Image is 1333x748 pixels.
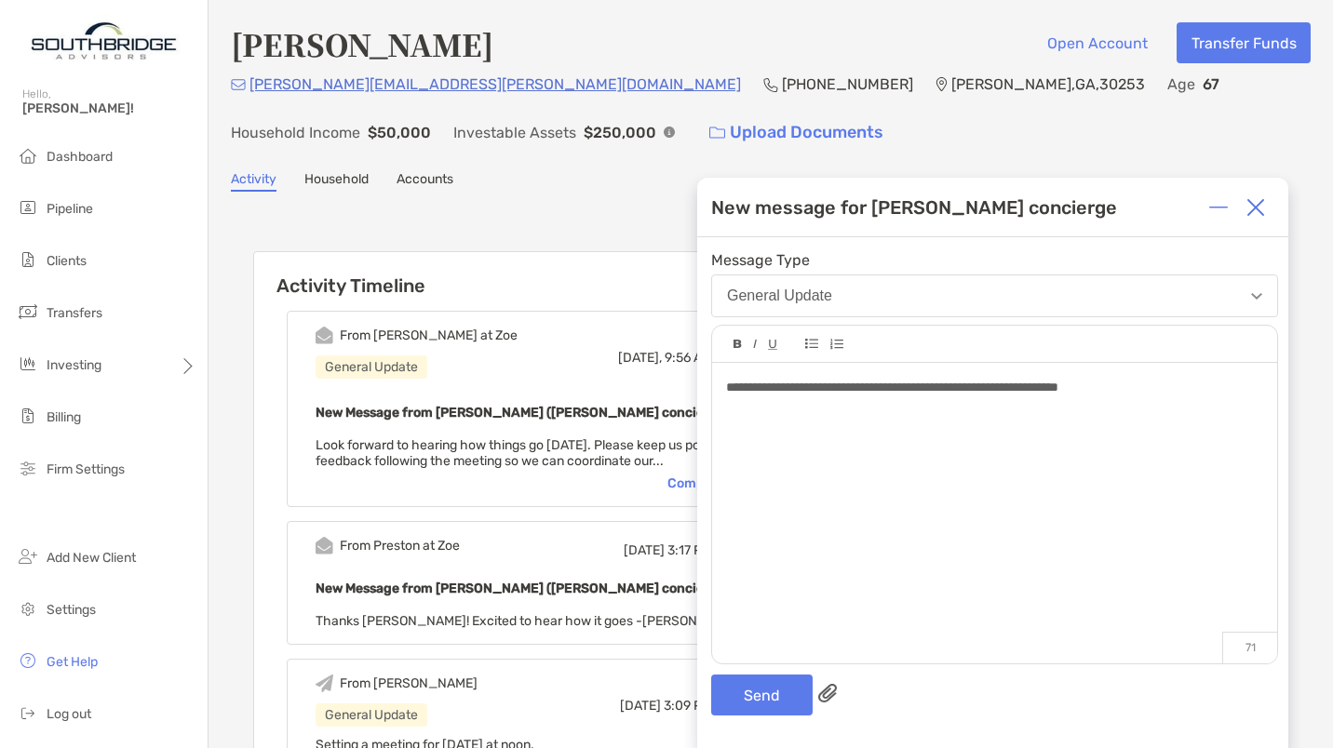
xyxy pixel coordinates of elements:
span: Settings [47,602,96,618]
p: Household Income [231,121,360,144]
span: Thanks [PERSON_NAME]! Excited to hear how it goes -[PERSON_NAME] [316,613,747,629]
img: Close [1246,198,1265,217]
img: get-help icon [17,649,39,672]
b: New Message from [PERSON_NAME] ([PERSON_NAME] concierge) [316,405,729,421]
img: Expand or collapse [1209,198,1228,217]
div: General Update [316,703,427,727]
div: General Update [727,287,832,304]
button: Transfer Funds [1177,22,1311,63]
span: [DATE] [620,698,661,714]
a: Upload Documents [697,113,895,153]
img: Info Icon [664,127,675,138]
p: [PHONE_NUMBER] [782,73,913,96]
p: $50,000 [368,121,431,144]
span: Investing [47,357,101,373]
b: New Message from [PERSON_NAME] ([PERSON_NAME] concierge) [316,581,729,596]
span: Clients [47,253,87,269]
span: Transfers [47,305,102,321]
img: settings icon [17,597,39,620]
h4: [PERSON_NAME] [231,22,493,65]
img: investing icon [17,353,39,375]
img: Email Icon [231,79,246,90]
img: billing icon [17,405,39,427]
img: Event icon [316,537,333,554]
div: From Preston at Zoe [340,538,460,554]
span: Get Help [47,654,98,670]
span: Pipeline [47,201,93,217]
img: Editor control icon [734,340,742,349]
span: 3:17 PM ED [667,542,732,558]
span: [DATE] [624,542,665,558]
button: General Update [711,274,1278,317]
span: Look forward to hearing how things go [DATE]. Please keep us posted with feedback following the m... [316,437,755,469]
img: firm-settings icon [17,457,39,479]
img: button icon [709,127,725,140]
img: paperclip attachments [818,684,837,702]
img: dashboard icon [17,144,39,167]
div: From [PERSON_NAME] [340,675,478,691]
a: Household [304,171,369,192]
img: Phone Icon [763,77,778,92]
p: Investable Assets [453,121,576,144]
img: logout icon [17,701,39,724]
button: Send [711,675,813,715]
img: Open dropdown arrow [1251,293,1262,300]
div: General Update [316,355,427,379]
p: 71 [1222,632,1277,663]
div: From [PERSON_NAME] at Zoe [340,327,518,343]
a: Activity [231,171,276,192]
img: add_new_client icon [17,545,39,568]
div: New message for [PERSON_NAME] concierge [711,196,1117,219]
div: Complete message [667,475,806,491]
h6: Activity Timeline [254,252,867,297]
p: [PERSON_NAME] , GA , 30253 [951,73,1145,96]
img: Event icon [316,675,333,692]
p: Age [1167,73,1195,96]
img: Editor control icon [829,339,843,350]
img: Event icon [316,327,333,344]
p: $250,000 [584,121,656,144]
a: Accounts [397,171,453,192]
span: Message Type [711,251,1278,269]
span: 9:56 AM ED [665,350,732,366]
img: clients icon [17,248,39,271]
p: 67 [1203,73,1219,96]
span: Dashboard [47,149,113,165]
span: Add New Client [47,550,136,566]
img: pipeline icon [17,196,39,219]
span: [DATE], [618,350,662,366]
span: 3:09 PM ED [664,698,732,714]
span: Firm Settings [47,461,125,477]
span: Log out [47,706,91,722]
img: Location Icon [936,77,948,92]
img: Zoe Logo [22,7,185,74]
button: Open Account [1032,22,1162,63]
img: Editor control icon [753,340,757,349]
img: Editor control icon [768,340,777,350]
img: Editor control icon [805,339,818,349]
p: [PERSON_NAME][EMAIL_ADDRESS][PERSON_NAME][DOMAIN_NAME] [249,73,741,96]
span: [PERSON_NAME]! [22,100,196,116]
span: Billing [47,409,81,425]
img: transfers icon [17,301,39,323]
